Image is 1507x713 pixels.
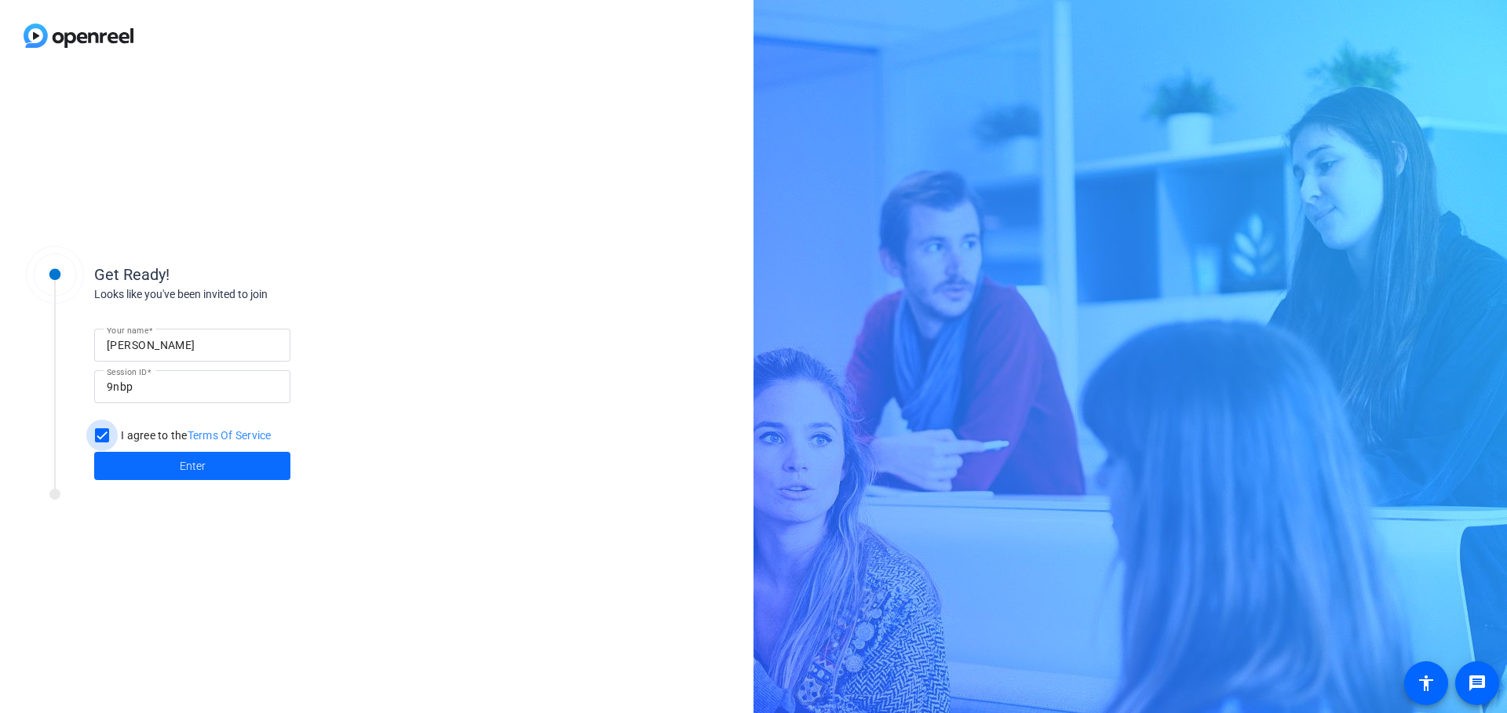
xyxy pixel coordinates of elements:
[180,458,206,475] span: Enter
[94,263,408,286] div: Get Ready!
[94,286,408,303] div: Looks like you've been invited to join
[118,427,272,443] label: I agree to the
[188,429,272,442] a: Terms Of Service
[107,326,148,335] mat-label: Your name
[94,452,290,480] button: Enter
[1468,674,1487,693] mat-icon: message
[107,367,147,377] mat-label: Session ID
[1417,674,1436,693] mat-icon: accessibility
